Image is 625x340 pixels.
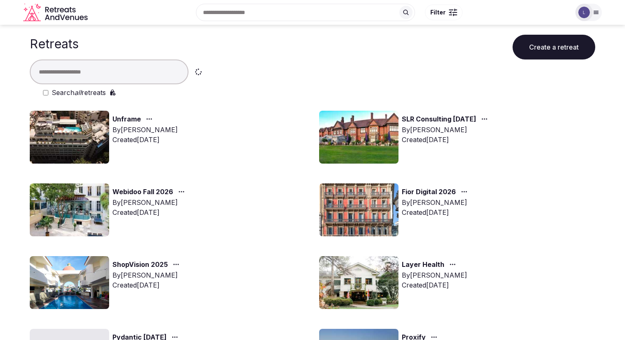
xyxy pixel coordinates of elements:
[30,36,79,51] h1: Retreats
[112,135,178,145] div: Created [DATE]
[112,259,168,270] a: ShopVision 2025
[402,135,491,145] div: Created [DATE]
[402,114,476,125] a: SLR Consulting [DATE]
[112,270,183,280] div: By [PERSON_NAME]
[402,259,444,270] a: Layer Health
[23,3,89,22] svg: Retreats and Venues company logo
[402,270,467,280] div: By [PERSON_NAME]
[112,114,141,125] a: Unframe
[319,111,398,164] img: Top retreat image for the retreat: SLR Consulting 22 Sep 2025
[30,111,109,164] img: Top retreat image for the retreat: Unframe
[23,3,89,22] a: Visit the homepage
[74,88,81,97] em: all
[578,7,590,18] img: Luke Fujii
[112,187,173,197] a: Webidoo Fall 2026
[402,280,467,290] div: Created [DATE]
[513,35,595,59] button: Create a retreat
[430,8,446,17] span: Filter
[112,125,178,135] div: By [PERSON_NAME]
[402,207,471,217] div: Created [DATE]
[30,256,109,309] img: Top retreat image for the retreat: ShopVision 2025
[30,183,109,236] img: Top retreat image for the retreat: Webidoo Fall 2026
[402,125,491,135] div: By [PERSON_NAME]
[402,197,471,207] div: By [PERSON_NAME]
[112,280,183,290] div: Created [DATE]
[319,183,398,236] img: Top retreat image for the retreat: Fior Digital 2026
[425,5,463,20] button: Filter
[402,187,456,197] a: Fior Digital 2026
[112,197,188,207] div: By [PERSON_NAME]
[52,88,106,97] label: Search retreats
[112,207,188,217] div: Created [DATE]
[319,256,398,309] img: Top retreat image for the retreat: Layer Health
